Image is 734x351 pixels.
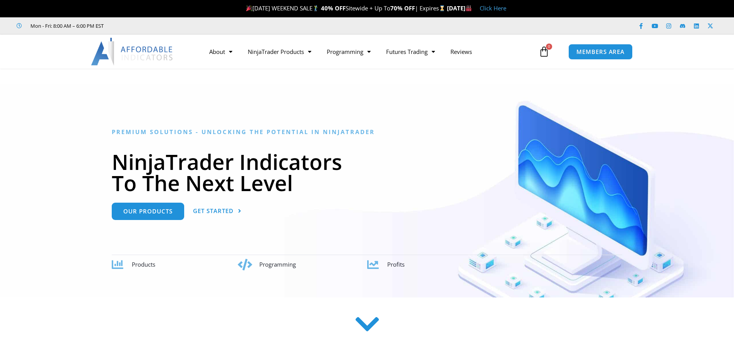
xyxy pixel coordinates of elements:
[319,43,378,60] a: Programming
[114,22,230,30] iframe: Customer reviews powered by Trustpilot
[378,43,443,60] a: Futures Trading
[439,5,445,11] img: ⌛
[321,4,346,12] strong: 40% OFF
[112,203,184,220] a: Our Products
[313,5,319,11] img: 🏌️‍♂️
[244,4,447,12] span: [DATE] WEEKEND SALE Sitewide + Up To | Expires
[259,260,296,268] span: Programming
[123,208,173,214] span: Our Products
[447,4,472,12] strong: [DATE]
[576,49,625,55] span: MEMBERS AREA
[29,21,104,30] span: Mon - Fri: 8:00 AM – 6:00 PM EST
[202,43,537,60] nav: Menu
[527,40,561,63] a: 0
[387,260,405,268] span: Profits
[112,151,622,193] h1: NinjaTrader Indicators To The Next Level
[193,208,233,214] span: Get Started
[240,43,319,60] a: NinjaTrader Products
[443,43,480,60] a: Reviews
[480,4,506,12] a: Click Here
[546,44,552,50] span: 0
[91,38,174,65] img: LogoAI | Affordable Indicators – NinjaTrader
[202,43,240,60] a: About
[193,203,242,220] a: Get Started
[132,260,155,268] span: Products
[568,44,633,60] a: MEMBERS AREA
[246,5,252,11] img: 🎉
[390,4,415,12] strong: 70% OFF
[112,128,622,136] h6: Premium Solutions - Unlocking the Potential in NinjaTrader
[466,5,472,11] img: 🏭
